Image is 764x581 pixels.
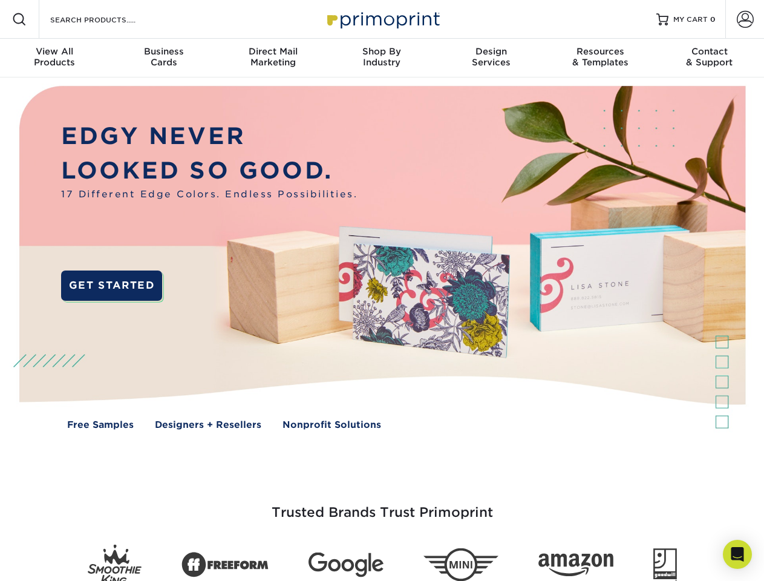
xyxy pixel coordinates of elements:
span: Resources [546,46,655,57]
input: SEARCH PRODUCTS..... [49,12,167,27]
div: Marketing [218,46,327,68]
img: Amazon [538,554,613,577]
a: Shop ByIndustry [327,39,436,77]
img: Goodwill [653,548,677,581]
span: MY CART [673,15,708,25]
div: Cards [109,46,218,68]
h3: Trusted Brands Trust Primoprint [28,476,736,535]
div: Services [437,46,546,68]
span: Business [109,46,218,57]
img: Google [309,553,384,577]
div: & Support [655,46,764,68]
a: Contact& Support [655,39,764,77]
span: Shop By [327,46,436,57]
span: Design [437,46,546,57]
a: Free Samples [67,418,134,432]
a: Resources& Templates [546,39,655,77]
div: Industry [327,46,436,68]
div: & Templates [546,46,655,68]
span: Direct Mail [218,46,327,57]
p: EDGY NEVER [61,119,358,154]
span: 0 [710,15,716,24]
span: 17 Different Edge Colors. Endless Possibilities. [61,188,358,202]
a: DesignServices [437,39,546,77]
a: Direct MailMarketing [218,39,327,77]
span: Contact [655,46,764,57]
a: Nonprofit Solutions [282,418,381,432]
div: Open Intercom Messenger [723,540,752,569]
a: GET STARTED [61,271,162,301]
a: BusinessCards [109,39,218,77]
p: LOOKED SO GOOD. [61,154,358,188]
a: Designers + Resellers [155,418,261,432]
img: Primoprint [322,6,443,32]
